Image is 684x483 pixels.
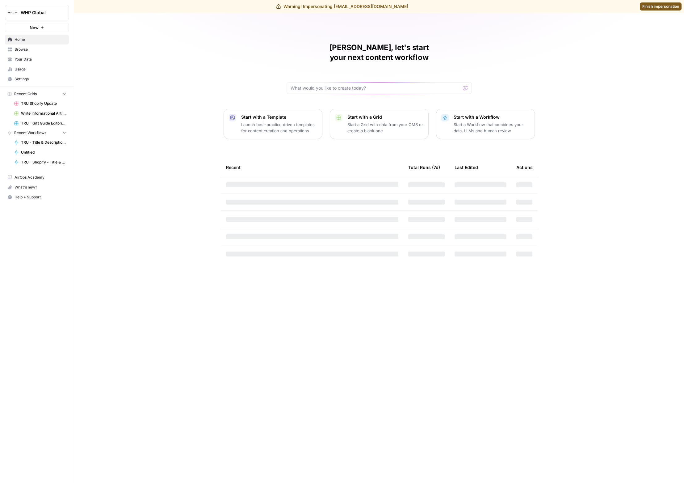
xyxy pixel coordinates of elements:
[347,114,423,120] p: Start with a Grid
[5,74,69,84] a: Settings
[21,10,58,16] span: WHP Global
[11,99,69,108] a: TRU Shopify Update
[241,121,317,134] p: Launch best-practice driven templates for content creation and operations
[11,147,69,157] a: Untitled
[14,130,46,136] span: Recent Workflows
[436,109,535,139] button: Start with a WorkflowStart a Workflow that combines your data, LLMs and human review
[5,172,69,182] a: AirOps Academy
[5,128,69,138] button: Recent Workflows
[5,23,69,32] button: New
[11,118,69,128] a: TRU - Gift Guide Editorial Articles (2025)
[5,44,69,54] a: Browse
[21,101,66,106] span: TRU Shopify Update
[454,121,530,134] p: Start a Workflow that combines your data, LLMs and human review
[5,35,69,44] a: Home
[15,47,66,52] span: Browse
[7,7,18,18] img: WHP Global Logo
[408,159,440,176] div: Total Runs (7d)
[21,150,66,155] span: Untitled
[5,182,69,192] button: What's new?
[30,24,39,31] span: New
[15,175,66,180] span: AirOps Academy
[640,2,682,11] a: Finish impersonation
[5,64,69,74] a: Usage
[5,54,69,64] a: Your Data
[287,43,472,62] h1: [PERSON_NAME], let's start your next content workflow
[455,159,478,176] div: Last Edited
[224,109,322,139] button: Start with a TemplateLaunch best-practice driven templates for content creation and operations
[15,194,66,200] span: Help + Support
[15,57,66,62] span: Your Data
[291,85,460,91] input: What would you like to create today?
[15,37,66,42] span: Home
[241,114,317,120] p: Start with a Template
[516,159,533,176] div: Actions
[5,89,69,99] button: Recent Grids
[11,157,69,167] a: TRU - Shopify - Title & Description Generator
[276,3,408,10] div: Warning! Impersonating [EMAIL_ADDRESS][DOMAIN_NAME]
[5,183,69,192] div: What's new?
[21,140,66,145] span: TRU - Title & Description Generator
[642,4,679,9] span: Finish impersonation
[226,159,398,176] div: Recent
[11,108,69,118] a: Write Informational Article
[21,121,66,126] span: TRU - Gift Guide Editorial Articles (2025)
[454,114,530,120] p: Start with a Workflow
[330,109,429,139] button: Start with a GridStart a Grid with data from your CMS or create a blank one
[21,111,66,116] span: Write Informational Article
[5,192,69,202] button: Help + Support
[15,76,66,82] span: Settings
[5,5,69,20] button: Workspace: WHP Global
[347,121,423,134] p: Start a Grid with data from your CMS or create a blank one
[14,91,37,97] span: Recent Grids
[21,159,66,165] span: TRU - Shopify - Title & Description Generator
[11,138,69,147] a: TRU - Title & Description Generator
[15,66,66,72] span: Usage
